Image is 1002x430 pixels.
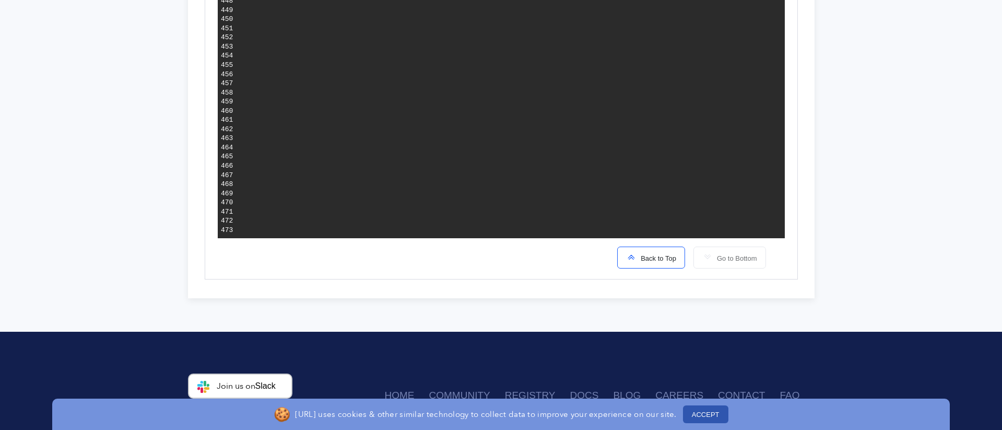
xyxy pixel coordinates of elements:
div: 467 [221,171,233,180]
a: Contact [718,384,780,408]
div: 463 [221,134,233,143]
div: 462 [221,125,233,134]
p: [URL] uses cookies & other similar technology to collect data to improve your experience on our s... [295,409,676,420]
a: Blog [613,384,655,408]
a: Careers [655,384,718,408]
a: Home [385,384,429,408]
img: scroll-to-icon-light-gray.svg [702,252,713,262]
div: 456 [221,70,233,79]
div: 454 [221,51,233,61]
div: 450 [221,15,233,24]
div: 460 [221,107,233,116]
div: 469 [221,189,233,199]
div: 466 [221,161,233,171]
button: ACCEPT [683,405,728,423]
span: Slack [255,381,276,390]
a: Join us onSlack [188,374,292,399]
div: 453 [221,42,233,52]
a: Community [429,384,505,408]
img: scroll-to-icon.svg [626,252,636,262]
a: Docs [570,384,613,408]
div: 452 [221,33,233,42]
div: 473 [221,226,233,235]
div: 451 [221,24,233,33]
button: Go to Bottom [693,247,766,269]
div: 457 [221,79,233,88]
div: 458 [221,88,233,98]
div: 470 [221,198,233,207]
div: 449 [221,6,233,15]
div: 464 [221,143,233,153]
div: 455 [221,61,233,70]
div: 468 [221,180,233,189]
div: 459 [221,97,233,107]
a: Registry [505,384,570,408]
iframe: Chat Widget [950,380,1002,430]
span: Back to Top [636,254,676,262]
div: 461 [221,115,233,125]
a: FAQ [780,384,814,408]
div: 472 [221,216,233,226]
span: Go to Bottom [713,254,757,262]
button: Back to Top [617,247,685,269]
div: 471 [221,207,233,217]
span: 🍪 [274,404,290,425]
div: 465 [221,152,233,161]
